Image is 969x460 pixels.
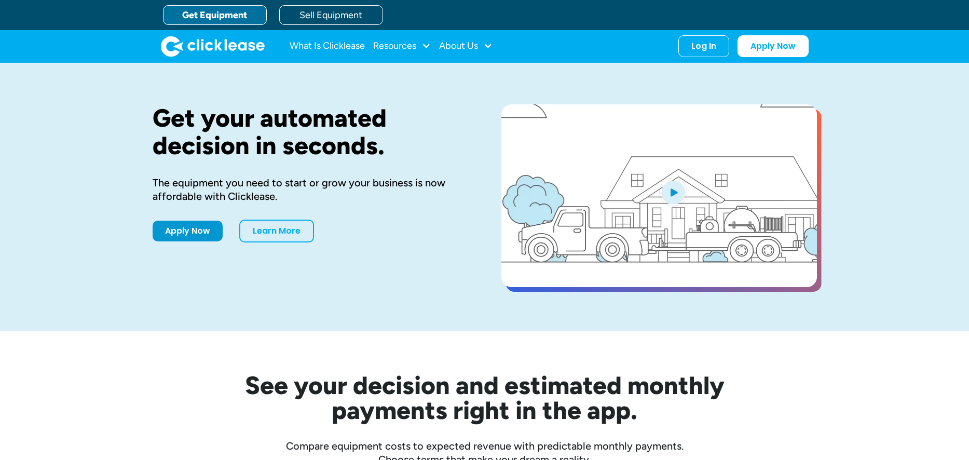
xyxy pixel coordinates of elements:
[161,36,265,57] a: home
[153,176,468,203] div: The equipment you need to start or grow your business is now affordable with Clicklease.
[153,104,468,159] h1: Get your automated decision in seconds.
[738,35,809,57] a: Apply Now
[659,178,687,207] img: Blue play button logo on a light blue circular background
[373,36,431,57] div: Resources
[439,36,493,57] div: About Us
[161,36,265,57] img: Clicklease logo
[153,221,223,241] a: Apply Now
[290,36,365,57] a: What Is Clicklease
[691,41,716,51] div: Log In
[501,104,817,287] a: open lightbox
[163,5,267,25] a: Get Equipment
[279,5,383,25] a: Sell Equipment
[239,220,314,242] a: Learn More
[194,373,775,423] h2: See your decision and estimated monthly payments right in the app.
